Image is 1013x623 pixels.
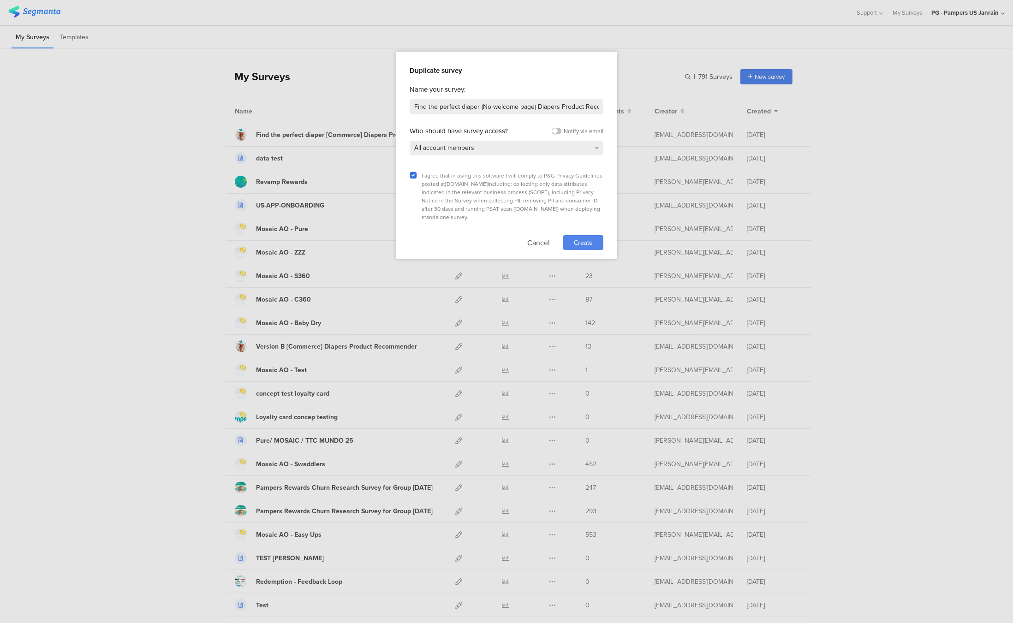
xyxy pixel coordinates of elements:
[445,180,488,188] a: [DOMAIN_NAME]
[410,126,508,136] div: Who should have survey access?
[410,84,603,95] div: Name your survey:
[515,205,557,213] a: [DOMAIN_NAME]
[574,238,593,248] span: Create
[422,172,602,221] span: I agree that in using this software I will comply to P&G Privacy Guidelines posted at including: ...
[410,65,603,76] div: Duplicate survey
[414,143,474,153] span: All account members
[527,235,550,250] button: Cancel
[564,127,603,136] div: Notify via email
